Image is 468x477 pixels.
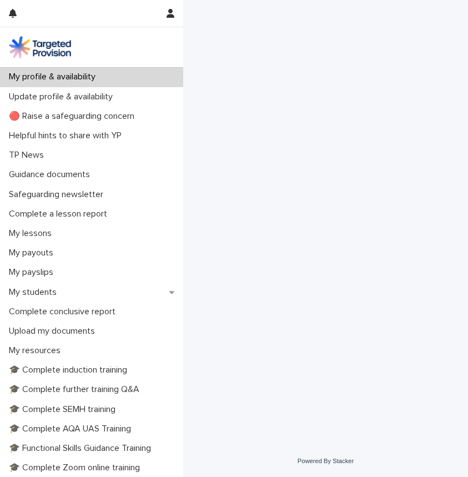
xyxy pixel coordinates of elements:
p: 🎓 Complete further training Q&A [4,384,148,395]
p: Guidance documents [4,169,99,180]
p: Upload my documents [4,326,104,337]
p: My lessons [4,228,61,239]
p: 🎓 Complete Zoom online training [4,463,149,473]
img: M5nRWzHhSzIhMunXDL62 [9,36,71,58]
p: Update profile & availability [4,92,122,102]
a: Powered By Stacker [298,458,354,464]
p: 🎓 Complete AQA UAS Training [4,424,140,434]
p: My profile & availability [4,72,104,82]
p: Safeguarding newsletter [4,189,112,200]
p: My payslips [4,267,62,278]
p: My students [4,287,66,298]
p: TP News [4,150,53,160]
p: Complete conclusive report [4,307,124,317]
p: 🔴 Raise a safeguarding concern [4,111,143,122]
p: My resources [4,345,69,356]
p: 🎓 Functional Skills Guidance Training [4,443,160,454]
p: Complete a lesson report [4,209,116,219]
p: 🎓 Complete SEMH training [4,404,124,415]
p: 🎓 Complete induction training [4,365,136,375]
p: My payouts [4,248,62,258]
p: Helpful hints to share with YP [4,130,130,141]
